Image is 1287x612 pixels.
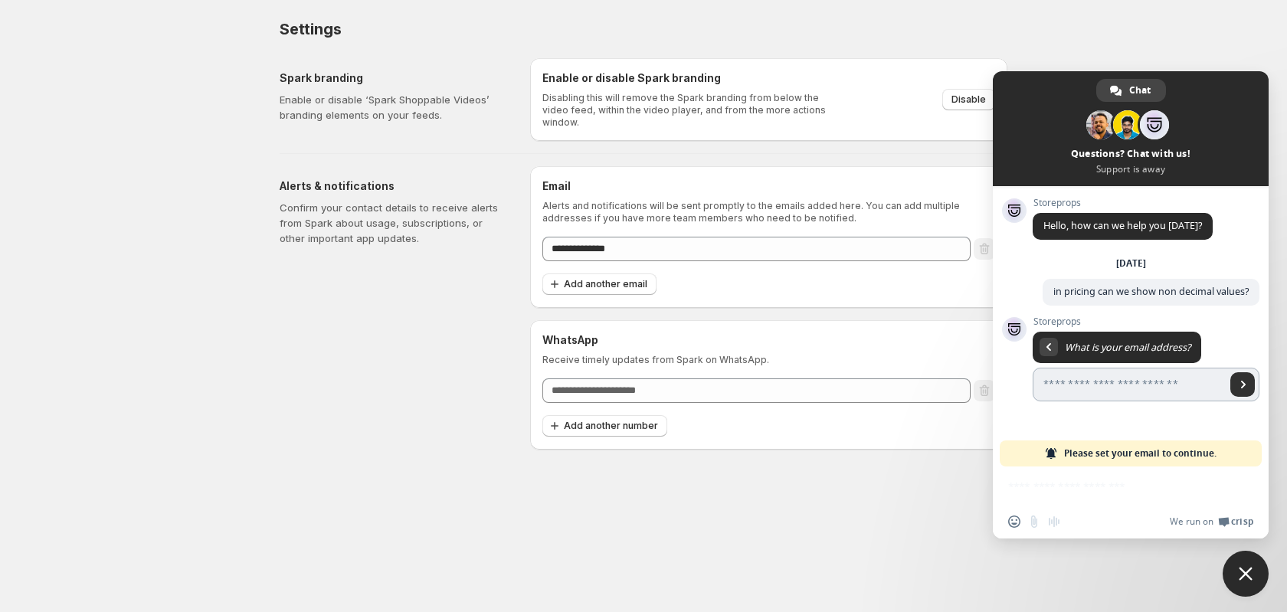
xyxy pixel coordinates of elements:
[1170,515,1213,528] span: We run on
[1231,515,1253,528] span: Crisp
[1033,198,1213,208] span: Storeprops
[951,93,986,106] span: Disable
[542,200,995,224] p: Alerts and notifications will be sent promptly to the emails added here. You can add multiple add...
[1064,440,1217,466] span: Please set your email to continue.
[280,20,341,38] span: Settings
[542,70,836,86] h6: Enable or disable Spark branding
[542,273,657,295] button: Add another email
[1170,515,1253,528] a: We run onCrisp
[1129,79,1151,102] span: Chat
[564,420,658,432] span: Add another number
[942,89,995,110] button: Disable
[1033,368,1226,401] input: Enter your email address...
[542,415,667,437] button: Add another number
[542,92,836,129] p: Disabling this will remove the Spark branding from below the video feed, within the video player,...
[1065,341,1190,354] span: What is your email address?
[1096,79,1166,102] a: Chat
[564,278,647,290] span: Add another email
[1053,285,1249,298] span: in pricing can we show non decimal values?
[1033,316,1259,327] span: Storeprops
[542,178,995,194] h6: Email
[280,92,506,123] p: Enable or disable ‘Spark Shoppable Videos’ branding elements on your feeds.
[280,178,506,194] h5: Alerts & notifications
[1008,515,1020,528] span: Insert an emoji
[542,332,995,348] h6: WhatsApp
[1116,259,1146,268] div: [DATE]
[1223,551,1269,597] a: Close chat
[280,200,506,246] p: Confirm your contact details to receive alerts from Spark about usage, subscriptions, or other im...
[542,354,995,366] p: Receive timely updates from Spark on WhatsApp.
[1043,219,1202,232] span: Hello, how can we help you [DATE]?
[1230,372,1255,397] a: Send
[280,70,506,86] h5: Spark branding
